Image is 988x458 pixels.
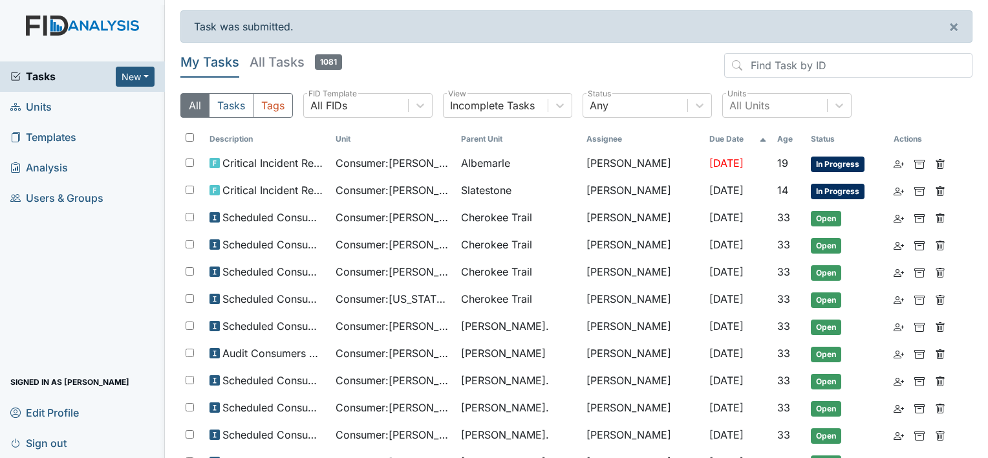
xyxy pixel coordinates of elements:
[935,345,945,361] a: Delete
[914,291,925,307] a: Archive
[590,98,608,113] div: Any
[914,182,925,198] a: Archive
[581,259,704,286] td: [PERSON_NAME]
[450,98,535,113] div: Incomplete Tasks
[806,128,888,150] th: Toggle SortBy
[336,210,451,225] span: Consumer : [PERSON_NAME]
[336,182,451,198] span: Consumer : [PERSON_NAME]
[461,400,549,415] span: [PERSON_NAME].
[330,128,456,150] th: Toggle SortBy
[310,98,347,113] div: All FIDs
[935,318,945,334] a: Delete
[336,291,451,307] span: Consumer : [US_STATE][PERSON_NAME]
[581,395,704,422] td: [PERSON_NAME]
[935,210,945,225] a: Delete
[461,291,532,307] span: Cherokee Trail
[336,400,451,415] span: Consumer : [PERSON_NAME]
[461,155,510,171] span: Albemarle
[935,400,945,415] a: Delete
[914,237,925,252] a: Archive
[777,428,790,441] span: 33
[936,11,972,42] button: ×
[709,265,744,278] span: [DATE]
[222,155,325,171] span: Critical Incident Report
[811,184,865,199] span: In Progress
[935,237,945,252] a: Delete
[709,374,744,387] span: [DATE]
[914,210,925,225] a: Archive
[209,93,253,118] button: Tasks
[935,155,945,171] a: Delete
[811,157,865,172] span: In Progress
[811,347,841,362] span: Open
[10,402,79,422] span: Edit Profile
[10,433,67,453] span: Sign out
[709,292,744,305] span: [DATE]
[914,373,925,388] a: Archive
[180,93,209,118] button: All
[935,427,945,442] a: Delete
[10,97,52,117] span: Units
[709,238,744,251] span: [DATE]
[777,347,790,360] span: 33
[461,345,546,361] span: [PERSON_NAME]
[461,237,532,252] span: Cherokee Trail
[888,128,953,150] th: Actions
[811,238,841,254] span: Open
[222,237,325,252] span: Scheduled Consumer Chart Review
[315,54,342,70] span: 1081
[914,318,925,334] a: Archive
[581,367,704,395] td: [PERSON_NAME]
[10,69,116,84] span: Tasks
[935,264,945,279] a: Delete
[461,264,532,279] span: Cherokee Trail
[10,158,68,178] span: Analysis
[709,347,744,360] span: [DATE]
[10,372,129,392] span: Signed in as [PERSON_NAME]
[935,182,945,198] a: Delete
[222,373,325,388] span: Scheduled Consumer Chart Review
[456,128,581,150] th: Toggle SortBy
[709,211,744,224] span: [DATE]
[729,98,769,113] div: All Units
[811,292,841,308] span: Open
[704,128,772,150] th: Toggle SortBy
[222,264,325,279] span: Scheduled Consumer Chart Review
[336,237,451,252] span: Consumer : [PERSON_NAME]
[581,150,704,177] td: [PERSON_NAME]
[581,128,704,150] th: Assignee
[709,157,744,169] span: [DATE]
[222,427,325,442] span: Scheduled Consumer Chart Review
[811,374,841,389] span: Open
[914,345,925,361] a: Archive
[186,133,194,142] input: Toggle All Rows Selected
[914,400,925,415] a: Archive
[581,286,704,313] td: [PERSON_NAME]
[581,313,704,340] td: [PERSON_NAME]
[461,427,549,442] span: [PERSON_NAME].
[180,93,293,118] div: Type filter
[336,373,451,388] span: Consumer : [PERSON_NAME]
[777,265,790,278] span: 33
[336,427,451,442] span: Consumer : [PERSON_NAME]
[10,127,76,147] span: Templates
[935,373,945,388] a: Delete
[777,157,788,169] span: 19
[914,264,925,279] a: Archive
[777,374,790,387] span: 33
[709,320,744,333] span: [DATE]
[935,291,945,307] a: Delete
[949,17,959,36] span: ×
[811,320,841,335] span: Open
[811,211,841,226] span: Open
[772,128,806,150] th: Toggle SortBy
[811,428,841,444] span: Open
[777,238,790,251] span: 33
[180,53,239,71] h5: My Tasks
[250,53,342,71] h5: All Tasks
[581,340,704,367] td: [PERSON_NAME]
[581,422,704,449] td: [PERSON_NAME]
[581,232,704,259] td: [PERSON_NAME]
[222,210,325,225] span: Scheduled Consumer Chart Review
[336,345,451,361] span: Consumer : [PERSON_NAME]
